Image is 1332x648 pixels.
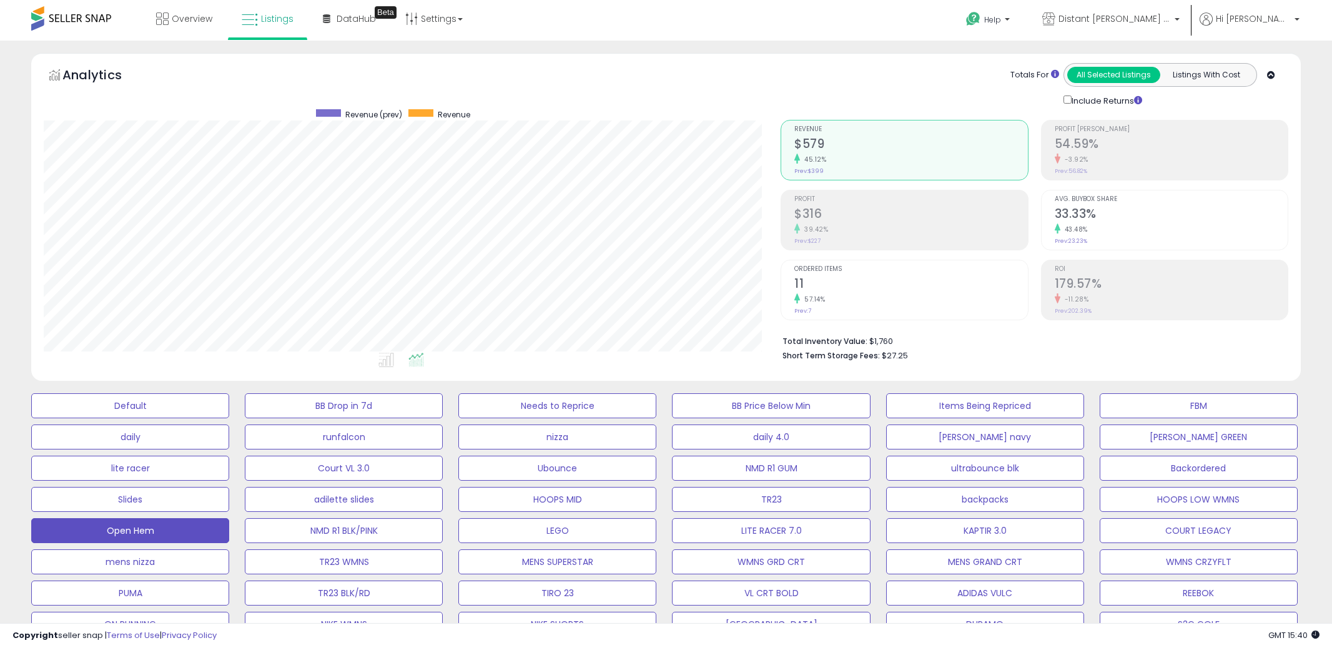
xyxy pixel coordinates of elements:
a: Hi [PERSON_NAME] [1200,12,1300,41]
button: TIRO 23 [458,581,656,606]
button: COURT LEGACY [1100,518,1298,543]
b: Short Term Storage Fees: [782,350,880,361]
button: TR23 [672,487,870,512]
button: DURAMO [886,612,1084,637]
button: NMD R1 GUM [672,456,870,481]
h2: 54.59% [1055,137,1288,154]
button: runfalcon [245,425,443,449]
button: nizza [458,425,656,449]
button: [GEOGRAPHIC_DATA] [672,612,870,637]
small: -3.92% [1060,155,1088,164]
small: Prev: $399 [794,167,824,175]
small: Prev: 7 [794,307,811,315]
span: Listings [261,12,294,25]
small: Prev: 23.23% [1055,237,1087,245]
button: TR23 BLK/RD [245,581,443,606]
i: Get Help [965,11,981,27]
span: DataHub [337,12,376,25]
button: Listings With Cost [1160,67,1253,83]
small: 57.14% [800,295,825,304]
button: KAPTIR 3.0 [886,518,1084,543]
button: [PERSON_NAME] navy [886,425,1084,449]
button: HOOPS LOW WMNS [1100,487,1298,512]
h2: $579 [794,137,1027,154]
span: Hi [PERSON_NAME] [1216,12,1291,25]
button: TR23 WMNS [245,549,443,574]
button: Default [31,393,229,418]
button: LEGO [458,518,656,543]
button: adilette slides [245,487,443,512]
button: ultrabounce blk [886,456,1084,481]
h2: $316 [794,207,1027,223]
button: REEBOK [1100,581,1298,606]
span: Revenue (prev) [345,109,402,120]
a: Help [956,2,1022,41]
button: Items Being Repriced [886,393,1084,418]
span: $27.25 [882,350,908,361]
div: Include Returns [1054,93,1157,107]
button: BB Price Below Min [672,393,870,418]
button: NMD R1 BLK/PINK [245,518,443,543]
button: WMNS CRZYFLT [1100,549,1298,574]
button: LITE RACER 7.0 [672,518,870,543]
span: Ordered Items [794,266,1027,273]
button: ADIDAS VULC [886,581,1084,606]
button: ON RUNNING [31,612,229,637]
small: Prev: 202.39% [1055,307,1092,315]
button: NIKE WMNS [245,612,443,637]
button: MENS GRAND CRT [886,549,1084,574]
div: Totals For [1010,69,1059,81]
button: VL CRT BOLD [672,581,870,606]
small: 45.12% [800,155,826,164]
b: Total Inventory Value: [782,336,867,346]
button: BB Drop in 7d [245,393,443,418]
h2: 33.33% [1055,207,1288,223]
div: Tooltip anchor [375,6,397,19]
span: Profit [794,196,1027,203]
button: lite racer [31,456,229,481]
small: 43.48% [1060,225,1088,234]
li: $1,760 [782,333,1279,348]
h2: 11 [794,277,1027,293]
button: MENS SUPERSTAR [458,549,656,574]
small: 39.42% [800,225,828,234]
span: Avg. Buybox Share [1055,196,1288,203]
button: mens nizza [31,549,229,574]
small: -11.28% [1060,295,1089,304]
button: Court VL 3.0 [245,456,443,481]
button: Backordered [1100,456,1298,481]
span: Overview [172,12,212,25]
button: daily [31,425,229,449]
button: PUMA [31,581,229,606]
span: Help [984,14,1001,25]
span: Revenue [438,109,470,120]
div: seller snap | | [12,630,217,642]
h2: 179.57% [1055,277,1288,293]
small: Prev: $227 [794,237,821,245]
button: Needs to Reprice [458,393,656,418]
button: All Selected Listings [1067,67,1160,83]
button: backpacks [886,487,1084,512]
button: WMNS GRD CRT [672,549,870,574]
span: Profit [PERSON_NAME] [1055,126,1288,133]
button: NIKE SHORTS [458,612,656,637]
h5: Analytics [62,66,146,87]
button: HOOPS MID [458,487,656,512]
span: 2025-08-14 15:40 GMT [1268,629,1320,641]
button: Open Hem [31,518,229,543]
button: Slides [31,487,229,512]
small: Prev: 56.82% [1055,167,1087,175]
button: daily 4.0 [672,425,870,449]
button: [PERSON_NAME] GREEN [1100,425,1298,449]
span: Revenue [794,126,1027,133]
strong: Copyright [12,629,58,641]
button: Ubounce [458,456,656,481]
button: FBM [1100,393,1298,418]
span: Distant [PERSON_NAME] Enterprises [1058,12,1171,25]
a: Terms of Use [107,629,160,641]
a: Privacy Policy [162,629,217,641]
button: S2G GOLF [1100,612,1298,637]
span: ROI [1055,266,1288,273]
